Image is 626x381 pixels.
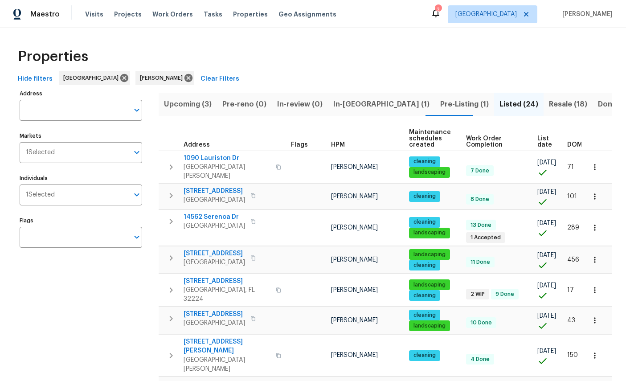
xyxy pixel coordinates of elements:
[559,10,613,19] span: [PERSON_NAME]
[18,52,88,61] span: Properties
[184,286,270,303] span: [GEOGRAPHIC_DATA], FL 32224
[331,193,378,200] span: [PERSON_NAME]
[467,258,494,266] span: 11 Done
[410,193,439,200] span: cleaning
[467,319,495,327] span: 10 Done
[164,98,212,111] span: Upcoming (3)
[537,220,556,226] span: [DATE]
[184,187,245,196] span: [STREET_ADDRESS]
[537,283,556,289] span: [DATE]
[567,287,574,293] span: 17
[467,221,495,229] span: 13 Done
[18,74,53,85] span: Hide filters
[549,98,587,111] span: Resale (18)
[184,356,270,373] span: [GEOGRAPHIC_DATA][PERSON_NAME]
[30,10,60,19] span: Maestro
[26,191,55,199] span: 1 Selected
[85,10,103,19] span: Visits
[440,98,489,111] span: Pre-Listing (1)
[184,337,270,355] span: [STREET_ADDRESS][PERSON_NAME]
[197,71,243,87] button: Clear Filters
[331,287,378,293] span: [PERSON_NAME]
[537,135,552,148] span: List date
[467,356,493,363] span: 4 Done
[184,310,245,319] span: [STREET_ADDRESS]
[331,352,378,358] span: [PERSON_NAME]
[184,258,245,267] span: [GEOGRAPHIC_DATA]
[467,291,488,298] span: 2 WIP
[467,234,504,242] span: 1 Accepted
[567,317,575,324] span: 43
[152,10,193,19] span: Work Orders
[131,231,143,243] button: Open
[410,352,439,359] span: cleaning
[410,168,449,176] span: landscaping
[410,292,439,299] span: cleaning
[20,91,142,96] label: Address
[410,262,439,269] span: cleaning
[409,129,451,148] span: Maintenance schedules created
[14,71,56,87] button: Hide filters
[410,251,449,258] span: landscaping
[184,163,270,180] span: [GEOGRAPHIC_DATA][PERSON_NAME]
[467,196,493,203] span: 8 Done
[184,277,270,286] span: [STREET_ADDRESS]
[184,154,270,163] span: 1090 Lauriston Dr
[567,142,582,148] span: DOM
[410,158,439,165] span: cleaning
[131,104,143,116] button: Open
[135,71,194,85] div: [PERSON_NAME]
[331,142,345,148] span: HPM
[114,10,142,19] span: Projects
[233,10,268,19] span: Properties
[20,218,142,223] label: Flags
[184,221,245,230] span: [GEOGRAPHIC_DATA]
[184,142,210,148] span: Address
[410,322,449,330] span: landscaping
[435,5,441,14] div: 3
[567,257,579,263] span: 456
[26,149,55,156] span: 1 Selected
[291,142,308,148] span: Flags
[204,11,222,17] span: Tasks
[331,164,378,170] span: [PERSON_NAME]
[537,160,556,166] span: [DATE]
[567,193,577,200] span: 101
[567,352,578,358] span: 150
[410,218,439,226] span: cleaning
[466,135,522,148] span: Work Order Completion
[20,176,142,181] label: Individuals
[537,313,556,319] span: [DATE]
[410,311,439,319] span: cleaning
[184,249,245,258] span: [STREET_ADDRESS]
[184,319,245,328] span: [GEOGRAPHIC_DATA]
[499,98,538,111] span: Listed (24)
[278,10,336,19] span: Geo Assignments
[333,98,430,111] span: In-[GEOGRAPHIC_DATA] (1)
[492,291,518,298] span: 9 Done
[277,98,323,111] span: In-review (0)
[200,74,239,85] span: Clear Filters
[455,10,517,19] span: [GEOGRAPHIC_DATA]
[184,213,245,221] span: 14562 Serenoa Dr
[20,133,142,139] label: Markets
[131,188,143,201] button: Open
[537,348,556,354] span: [DATE]
[140,74,186,82] span: [PERSON_NAME]
[63,74,122,82] span: [GEOGRAPHIC_DATA]
[59,71,130,85] div: [GEOGRAPHIC_DATA]
[537,189,556,195] span: [DATE]
[222,98,266,111] span: Pre-reno (0)
[467,167,493,175] span: 7 Done
[410,229,449,237] span: landscaping
[131,146,143,159] button: Open
[537,252,556,258] span: [DATE]
[184,196,245,205] span: [GEOGRAPHIC_DATA]
[331,257,378,263] span: [PERSON_NAME]
[331,317,378,324] span: [PERSON_NAME]
[567,225,579,231] span: 289
[410,281,449,289] span: landscaping
[567,164,574,170] span: 71
[331,225,378,231] span: [PERSON_NAME]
